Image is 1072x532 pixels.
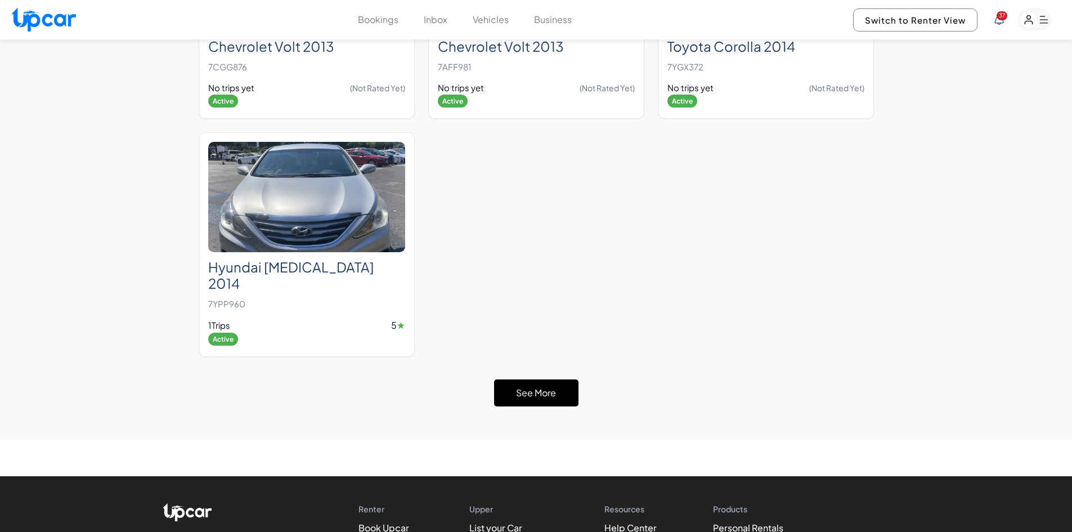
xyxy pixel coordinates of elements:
[208,59,405,75] p: 7CGG876
[853,8,977,32] button: Switch to Renter View
[469,503,567,515] h4: Upper
[713,503,783,515] h4: Products
[11,7,76,32] img: Upcar Logo
[604,503,676,515] h4: Resources
[580,82,635,93] span: (Not Rated Yet)
[208,296,405,312] p: 7YPP960
[809,82,864,93] span: (Not Rated Yet)
[997,11,1007,20] span: You have new notifications
[397,319,405,332] span: ★
[358,503,432,515] h4: Renter
[208,38,405,55] h2: Chevrolet Volt 2013
[208,95,238,108] span: Active
[438,95,468,108] span: Active
[667,82,714,95] span: No trips yet
[163,503,212,521] img: Upcar Logo
[494,379,578,406] button: See More
[534,13,572,26] button: Business
[208,319,230,332] span: 1 Trips
[667,95,697,108] span: Active
[358,13,398,26] button: Bookings
[424,13,447,26] button: Inbox
[473,13,509,26] button: Vehicles
[208,82,254,95] span: No trips yet
[208,142,405,253] img: Hyundai Sonata 2014
[438,38,635,55] h2: Chevrolet Volt 2013
[667,38,864,55] h2: Toyota Corolla 2014
[667,59,864,75] p: 7YGX372
[208,259,405,292] h2: Hyundai [MEDICAL_DATA] 2014
[391,319,405,332] span: 5
[438,82,484,95] span: No trips yet
[438,59,635,75] p: 7AFF981
[208,333,238,346] span: Active
[350,82,405,93] span: (Not Rated Yet)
